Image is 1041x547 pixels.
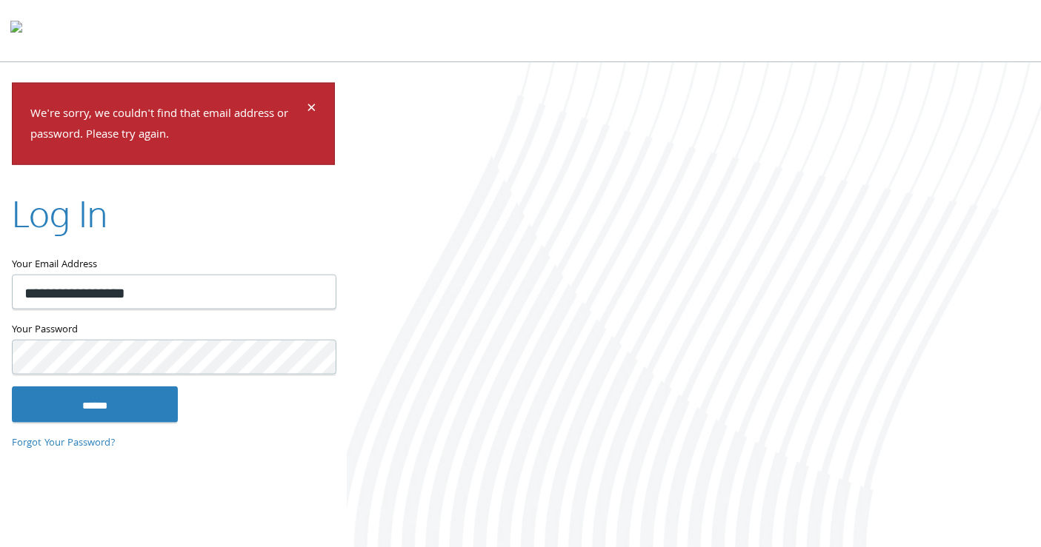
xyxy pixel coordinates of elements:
[10,16,22,45] img: todyl-logo-dark.svg
[307,95,316,124] span: ×
[30,104,305,147] p: We're sorry, we couldn't find that email address or password. Please try again.
[12,189,107,238] h2: Log In
[12,321,335,340] label: Your Password
[307,101,316,118] button: Dismiss alert
[12,434,116,451] a: Forgot Your Password?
